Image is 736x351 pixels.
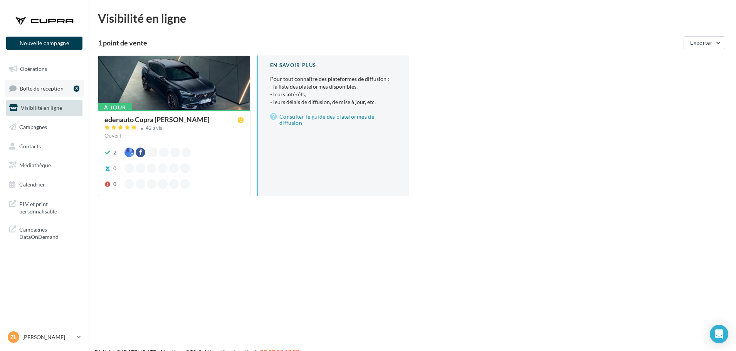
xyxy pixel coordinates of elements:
span: Campagnes DataOnDemand [19,224,79,241]
button: Nouvelle campagne [6,37,82,50]
div: 42 avis [146,126,163,131]
div: 0 [113,180,116,188]
button: Exporter [684,36,725,49]
span: Boîte de réception [20,85,64,91]
span: Visibilité en ligne [21,104,62,111]
div: Open Intercom Messenger [710,325,728,343]
div: 2 [113,149,116,156]
li: - leurs intérêts, [270,91,397,98]
a: Campagnes DataOnDemand [5,221,84,244]
span: Ouvert [104,132,121,139]
a: Zl [PERSON_NAME] [6,330,82,344]
span: Contacts [19,143,41,149]
div: 0 [113,165,116,172]
a: Médiathèque [5,157,84,173]
div: À jour [98,103,132,112]
div: 3 [74,86,79,92]
p: Pour tout connaître des plateformes de diffusion : [270,75,397,106]
div: En savoir plus [270,62,397,69]
a: Boîte de réception3 [5,80,84,97]
li: - leurs délais de diffusion, de mise à jour, etc. [270,98,397,106]
a: Visibilité en ligne [5,100,84,116]
span: Opérations [20,65,47,72]
p: [PERSON_NAME] [22,333,74,341]
a: 42 avis [104,124,244,133]
span: Campagnes [19,124,47,130]
a: Opérations [5,61,84,77]
a: Consulter le guide des plateformes de diffusion [270,112,397,128]
div: edenauto Cupra [PERSON_NAME] [104,116,209,123]
div: 1 point de vente [98,39,681,46]
a: Campagnes [5,119,84,135]
a: Calendrier [5,176,84,193]
span: Zl [10,333,17,341]
a: Contacts [5,138,84,155]
span: PLV et print personnalisable [19,199,79,215]
span: Calendrier [19,181,45,188]
span: Médiathèque [19,162,51,168]
a: PLV et print personnalisable [5,196,84,218]
div: Visibilité en ligne [98,12,727,24]
li: - la liste des plateformes disponibles, [270,83,397,91]
span: Exporter [690,39,712,46]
